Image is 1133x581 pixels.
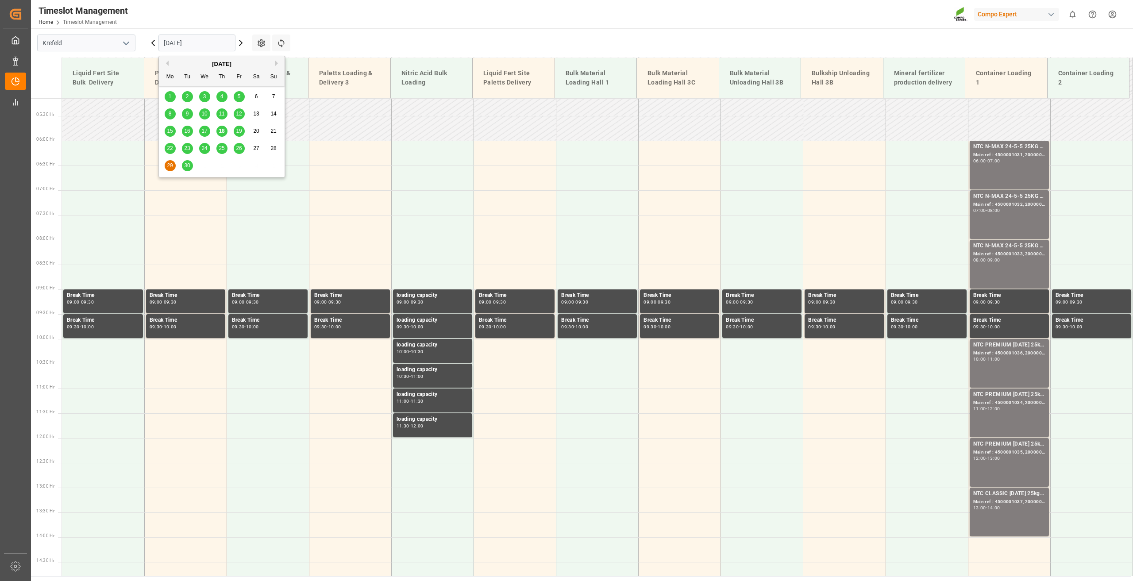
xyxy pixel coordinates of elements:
[182,72,193,83] div: Tu
[1083,4,1102,24] button: Help Center
[973,151,1045,159] div: Main ref : 4500001031, 2000001011
[986,506,987,510] div: -
[493,325,506,329] div: 10:00
[268,108,279,119] div: Choose Sunday, September 14th, 2025
[726,325,739,329] div: 09:30
[808,65,876,91] div: Bulkship Unloading Hall 3B
[253,111,259,117] span: 13
[270,128,276,134] span: 21
[480,65,547,91] div: Liquid Fert Site Paletts Delivery
[821,300,822,304] div: -
[255,93,258,100] span: 6
[986,407,987,411] div: -
[492,300,493,304] div: -
[184,128,190,134] span: 16
[740,325,753,329] div: 10:00
[479,325,492,329] div: 09:30
[973,506,986,510] div: 13:00
[328,300,341,304] div: 09:30
[69,65,137,91] div: Liquid Fert Site Bulk Delivery
[973,300,986,304] div: 09:00
[182,143,193,154] div: Choose Tuesday, September 23rd, 2025
[726,316,798,325] div: Break Time
[739,300,740,304] div: -
[726,291,798,300] div: Break Time
[36,335,54,340] span: 10:00 Hr
[151,65,219,91] div: Paletts Loading & Delivery 1
[184,162,190,169] span: 30
[656,300,658,304] div: -
[165,160,176,171] div: Choose Monday, September 29th, 2025
[165,108,176,119] div: Choose Monday, September 8th, 2025
[314,316,386,325] div: Break Time
[163,61,169,66] button: Previous Month
[561,325,574,329] div: 09:30
[201,111,207,117] span: 10
[67,300,80,304] div: 09:00
[36,360,54,365] span: 10:30 Hr
[973,316,1045,325] div: Break Time
[973,449,1045,456] div: Main ref : 4500001035, 2000001012
[251,72,262,83] div: Sa
[268,126,279,137] div: Choose Sunday, September 21st, 2025
[397,424,409,428] div: 11:30
[562,65,630,91] div: Bulk Material Loading Hall 1
[67,325,80,329] div: 09:30
[232,325,245,329] div: 09:30
[251,108,262,119] div: Choose Saturday, September 13th, 2025
[220,93,224,100] span: 4
[36,508,54,513] span: 13:30 Hr
[987,456,1000,460] div: 13:00
[411,424,424,428] div: 12:00
[987,325,1000,329] div: 10:00
[890,65,958,91] div: Mineral fertilizer production delivery
[644,291,716,300] div: Break Time
[67,291,139,300] div: Break Time
[182,160,193,171] div: Choose Tuesday, September 30th, 2025
[986,456,987,460] div: -
[37,35,135,51] input: Type to search/select
[182,91,193,102] div: Choose Tuesday, September 2nd, 2025
[36,484,54,489] span: 13:00 Hr
[36,162,54,166] span: 06:30 Hr
[36,261,54,265] span: 08:30 Hr
[808,291,880,300] div: Break Time
[167,162,173,169] span: 29
[397,374,409,378] div: 10:30
[479,291,551,300] div: Break Time
[1056,291,1128,300] div: Break Time
[244,325,246,329] div: -
[232,291,304,300] div: Break Time
[972,65,1040,91] div: Container Loading 1
[397,291,469,300] div: loading capacity
[314,325,327,329] div: 09:30
[987,300,1000,304] div: 09:30
[823,300,836,304] div: 09:30
[726,300,739,304] div: 09:00
[973,456,986,460] div: 12:00
[808,316,880,325] div: Break Time
[80,325,81,329] div: -
[411,300,424,304] div: 09:30
[644,325,656,329] div: 09:30
[409,374,411,378] div: -
[891,316,963,325] div: Break Time
[903,325,905,329] div: -
[36,385,54,389] span: 11:00 Hr
[219,128,224,134] span: 18
[479,316,551,325] div: Break Time
[974,8,1059,21] div: Compo Expert
[973,325,986,329] div: 09:30
[203,93,206,100] span: 3
[987,506,1000,510] div: 14:00
[236,145,242,151] span: 26
[81,300,94,304] div: 09:30
[739,325,740,329] div: -
[314,300,327,304] div: 09:00
[251,126,262,137] div: Choose Saturday, September 20th, 2025
[973,159,986,163] div: 06:00
[199,72,210,83] div: We
[268,91,279,102] div: Choose Sunday, September 7th, 2025
[36,285,54,290] span: 09:00 Hr
[986,258,987,262] div: -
